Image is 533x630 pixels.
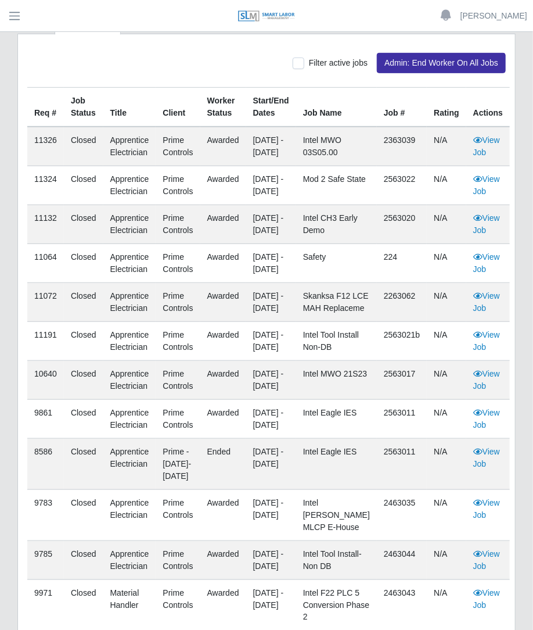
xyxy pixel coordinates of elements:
[246,127,296,166] td: [DATE] - [DATE]
[156,166,200,205] td: Prime Controls
[246,283,296,322] td: [DATE] - [DATE]
[296,283,377,322] td: Skanksa F12 LCE MAH Replaceme
[473,252,500,274] a: View Job
[27,244,64,283] td: 11064
[246,205,296,244] td: [DATE] - [DATE]
[296,541,377,580] td: Intel Tool Install- Non DB
[296,400,377,439] td: Intel Eagle IES
[200,439,246,490] td: ended
[296,322,377,361] td: Intel Tool Install Non-DB
[246,88,296,127] th: Start/End Dates
[473,549,500,571] a: View Job
[64,541,103,580] td: Closed
[156,400,200,439] td: Prime Controls
[377,53,506,73] button: Admin: End Worker On All Jobs
[64,400,103,439] td: Closed
[103,127,156,166] td: Apprentice Electrician
[246,322,296,361] td: [DATE] - [DATE]
[103,205,156,244] td: Apprentice Electrician
[427,166,466,205] td: N/A
[27,400,64,439] td: 9861
[246,361,296,400] td: [DATE] - [DATE]
[64,283,103,322] td: Closed
[200,205,246,244] td: awarded
[103,283,156,322] td: Apprentice Electrician
[103,439,156,490] td: Apprentice Electrician
[473,291,500,313] a: View Job
[200,127,246,166] td: awarded
[246,166,296,205] td: [DATE] - [DATE]
[377,244,427,283] td: 224
[377,490,427,541] td: 2463035
[473,447,500,468] a: View Job
[200,400,246,439] td: awarded
[309,58,368,67] span: Filter active jobs
[64,244,103,283] td: Closed
[156,322,200,361] td: Prime Controls
[246,490,296,541] td: [DATE] - [DATE]
[377,127,427,166] td: 2363039
[377,166,427,205] td: 2563022
[377,400,427,439] td: 2563011
[427,439,466,490] td: N/A
[27,88,64,127] th: Req #
[64,322,103,361] td: Closed
[377,322,427,361] td: 2563021b
[64,166,103,205] td: Closed
[427,88,466,127] th: Rating
[64,205,103,244] td: Closed
[27,490,64,541] td: 9783
[296,166,377,205] td: Mod 2 Safe state
[466,88,510,127] th: Actions
[103,166,156,205] td: Apprentice Electrician
[377,361,427,400] td: 2563017
[103,400,156,439] td: Apprentice Electrician
[377,439,427,490] td: 2563011
[296,439,377,490] td: Intel Eagle IES
[200,361,246,400] td: awarded
[246,400,296,439] td: [DATE] - [DATE]
[64,439,103,490] td: Closed
[427,490,466,541] td: N/A
[427,541,466,580] td: N/A
[27,205,64,244] td: 11132
[27,541,64,580] td: 9785
[427,205,466,244] td: N/A
[27,322,64,361] td: 11191
[103,88,156,127] th: Title
[296,361,377,400] td: Intel MWO 21S23
[200,244,246,283] td: awarded
[296,127,377,166] td: Intel MWO 03S05.00
[427,361,466,400] td: N/A
[103,490,156,541] td: Apprentice Electrician
[156,283,200,322] td: Prime Controls
[296,244,377,283] td: Safety
[200,541,246,580] td: awarded
[296,490,377,541] td: Intel [PERSON_NAME] MLCP E-House
[27,127,64,166] td: 11326
[246,244,296,283] td: [DATE] - [DATE]
[156,490,200,541] td: Prime Controls
[473,330,500,352] a: View Job
[473,408,500,429] a: View Job
[27,166,64,205] td: 11324
[156,205,200,244] td: Prime Controls
[103,244,156,283] td: Apprentice Electrician
[377,541,427,580] td: 2463044
[246,439,296,490] td: [DATE] - [DATE]
[237,10,296,23] img: SLM Logo
[156,541,200,580] td: Prime Controls
[64,361,103,400] td: Closed
[460,10,527,22] a: [PERSON_NAME]
[473,498,500,520] a: View Job
[377,205,427,244] td: 2563020
[296,88,377,127] th: Job Name
[156,244,200,283] td: Prime Controls
[377,283,427,322] td: 2263062
[427,283,466,322] td: N/A
[156,439,200,490] td: Prime - [DATE]-[DATE]
[473,213,500,235] a: View Job
[64,127,103,166] td: Closed
[296,205,377,244] td: Intel CH3 Early Demo
[156,361,200,400] td: Prime Controls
